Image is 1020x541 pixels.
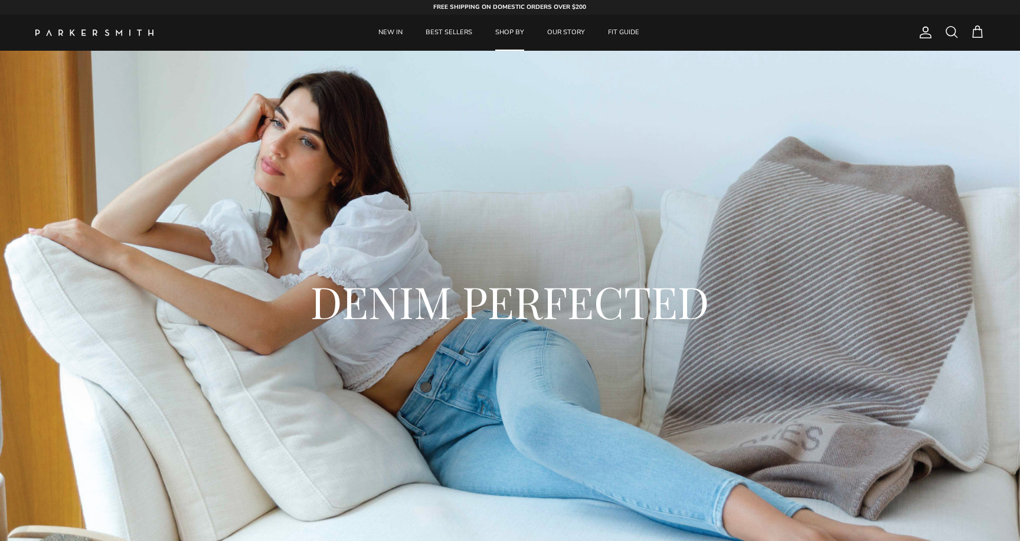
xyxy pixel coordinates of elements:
strong: FREE SHIPPING ON DOMESTIC ORDERS OVER $200 [433,3,586,11]
a: OUR STORY [537,15,596,51]
a: NEW IN [368,15,413,51]
img: Parker Smith [35,29,153,36]
a: FIT GUIDE [597,15,650,51]
a: BEST SELLERS [415,15,483,51]
div: Primary [176,15,842,51]
a: SHOP BY [485,15,535,51]
a: Account [914,25,933,40]
h2: DENIM PERFECTED [182,273,838,330]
